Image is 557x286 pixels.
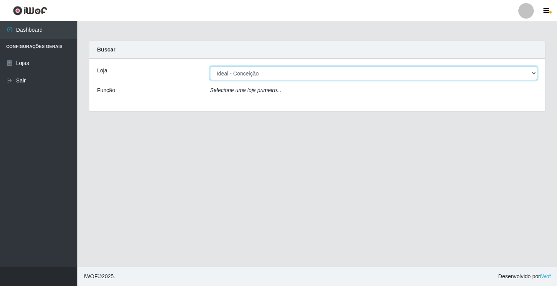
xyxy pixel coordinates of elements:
[97,46,115,53] strong: Buscar
[498,272,551,281] span: Desenvolvido por
[210,87,281,93] i: Selecione uma loja primeiro...
[97,67,107,75] label: Loja
[84,272,115,281] span: © 2025 .
[540,273,551,279] a: iWof
[84,273,98,279] span: IWOF
[97,86,115,94] label: Função
[13,6,47,15] img: CoreUI Logo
